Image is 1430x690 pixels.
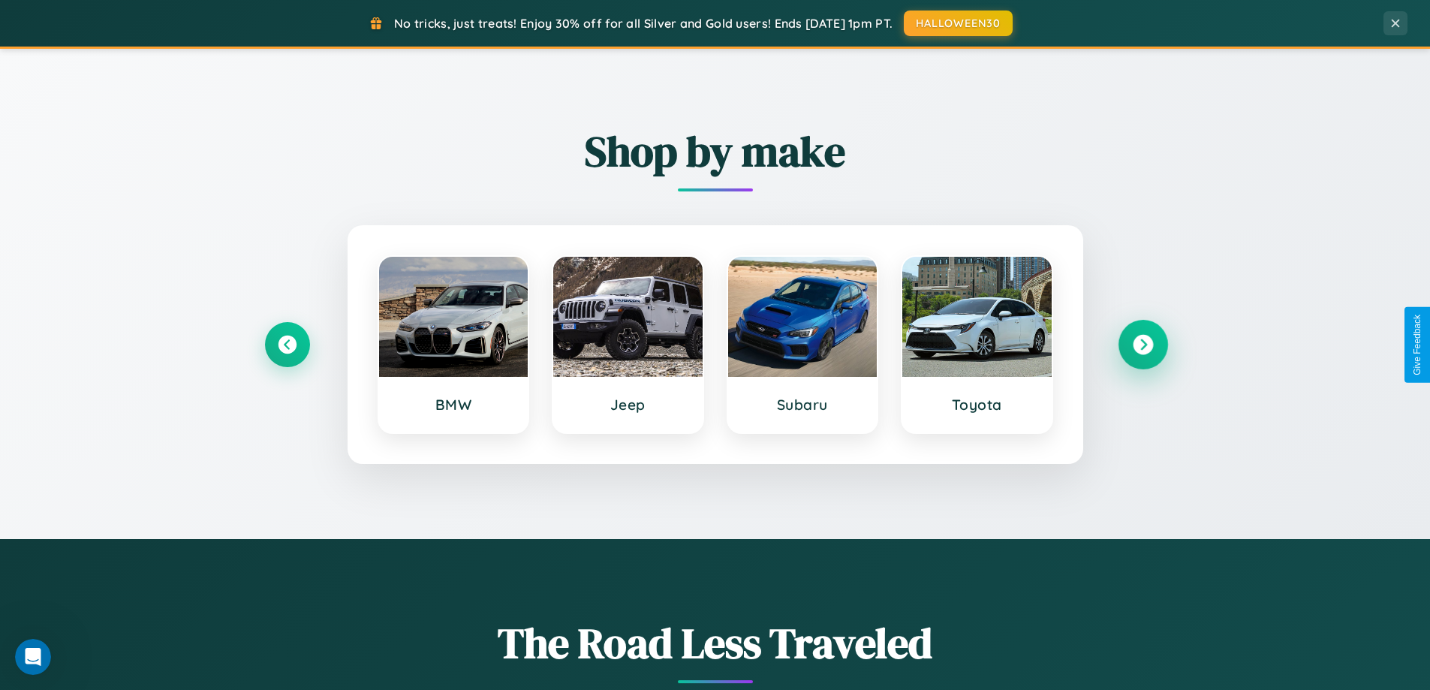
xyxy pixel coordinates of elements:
h2: Shop by make [265,122,1166,180]
button: HALLOWEEN30 [904,11,1013,36]
h3: Toyota [917,396,1037,414]
h1: The Road Less Traveled [265,614,1166,672]
h3: Jeep [568,396,688,414]
div: Give Feedback [1412,315,1422,375]
iframe: Intercom live chat [15,639,51,675]
h3: Subaru [743,396,863,414]
span: No tricks, just treats! Enjoy 30% off for all Silver and Gold users! Ends [DATE] 1pm PT. [394,16,893,31]
h3: BMW [394,396,513,414]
